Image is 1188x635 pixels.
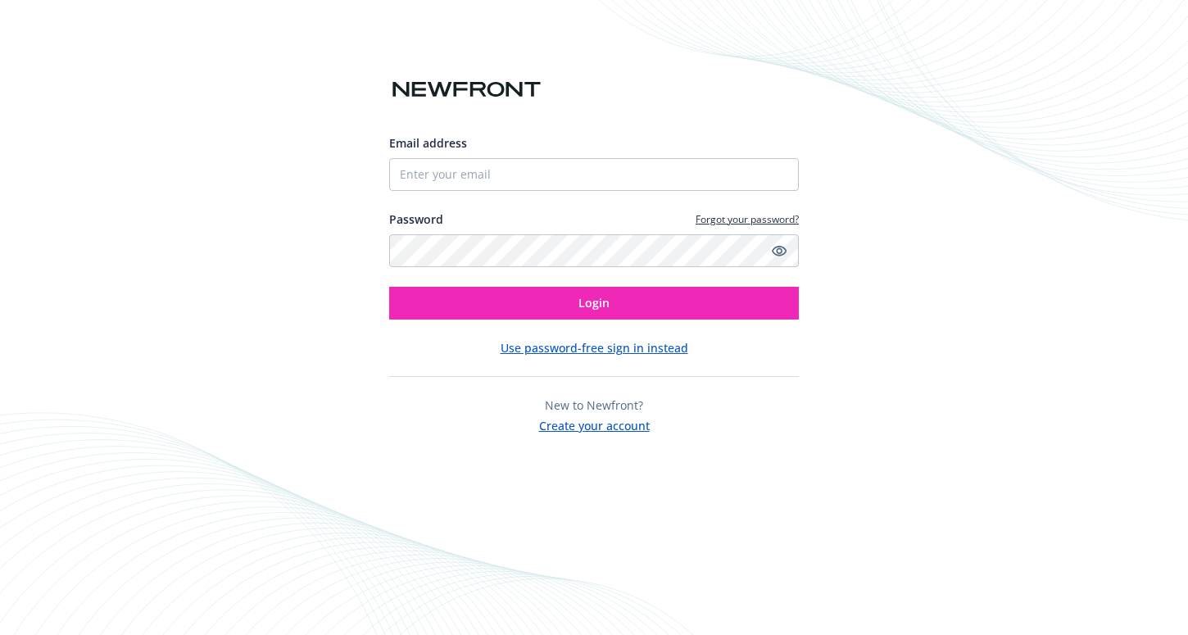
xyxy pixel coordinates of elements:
[389,211,443,228] label: Password
[389,75,544,104] img: Newfront logo
[389,135,467,151] span: Email address
[578,295,610,311] span: Login
[389,158,799,191] input: Enter your email
[769,241,789,261] a: Show password
[545,397,643,413] span: New to Newfront?
[696,212,799,226] a: Forgot your password?
[501,339,688,356] button: Use password-free sign in instead
[389,287,799,320] button: Login
[389,234,799,267] input: Enter your password
[539,414,650,434] button: Create your account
